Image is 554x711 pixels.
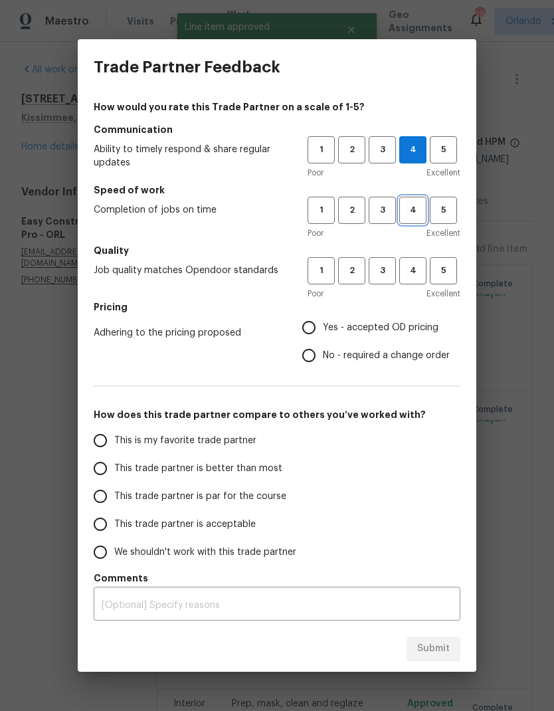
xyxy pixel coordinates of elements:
span: Yes - accepted OD pricing [323,321,438,335]
span: 2 [339,142,364,157]
span: 5 [431,142,456,157]
span: 1 [309,203,333,218]
h5: Communication [94,123,460,136]
span: Poor [308,166,323,179]
button: 5 [430,257,457,284]
button: 1 [308,197,335,224]
button: 2 [338,197,365,224]
button: 3 [369,197,396,224]
span: 2 [339,263,364,278]
span: Excellent [426,166,460,179]
button: 5 [430,136,457,163]
span: Ability to timely respond & share regular updates [94,143,286,169]
div: Pricing [302,314,460,369]
span: We shouldn't work with this trade partner [114,546,296,559]
span: 4 [401,203,425,218]
span: This trade partner is par for the course [114,490,286,504]
span: This trade partner is better than most [114,462,282,476]
span: Excellent [426,287,460,300]
span: Completion of jobs on time [94,203,286,217]
span: 3 [370,203,395,218]
button: 3 [369,257,396,284]
h3: Trade Partner Feedback [94,58,280,76]
button: 4 [399,197,426,224]
button: 2 [338,257,365,284]
h5: Speed of work [94,183,460,197]
h4: How would you rate this Trade Partner on a scale of 1-5? [94,100,460,114]
h5: Pricing [94,300,460,314]
span: 1 [309,142,333,157]
span: 3 [370,263,395,278]
span: 5 [431,263,456,278]
span: Excellent [426,227,460,240]
span: 4 [400,142,426,157]
span: Poor [308,287,323,300]
span: 5 [431,203,456,218]
h5: Quality [94,244,460,257]
button: 5 [430,197,457,224]
h5: How does this trade partner compare to others you’ve worked with? [94,408,460,421]
span: Adhering to the pricing proposed [94,326,281,340]
span: This is my favorite trade partner [114,434,256,448]
span: This trade partner is acceptable [114,518,256,532]
span: 4 [401,263,425,278]
div: How does this trade partner compare to others you’ve worked with? [94,427,460,566]
button: 3 [369,136,396,163]
button: 1 [308,136,335,163]
h5: Comments [94,571,460,585]
button: 1 [308,257,335,284]
button: 4 [399,257,426,284]
span: Job quality matches Opendoor standards [94,264,286,277]
span: Poor [308,227,323,240]
button: 2 [338,136,365,163]
span: 1 [309,263,333,278]
span: No - required a change order [323,349,450,363]
span: 3 [370,142,395,157]
span: 2 [339,203,364,218]
button: 4 [399,136,426,163]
